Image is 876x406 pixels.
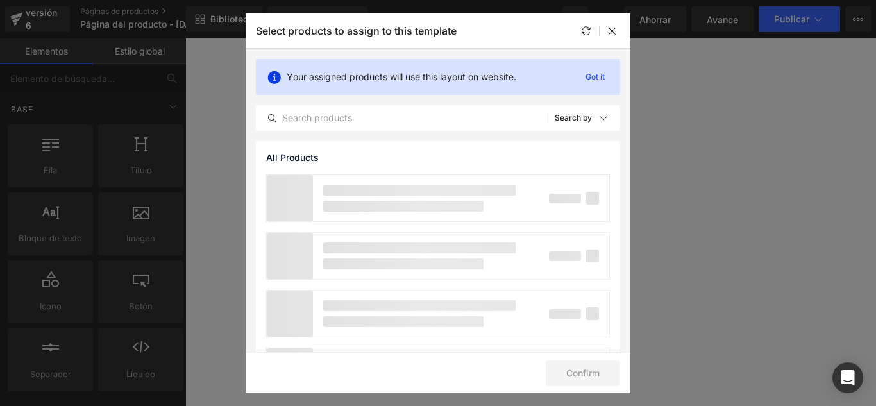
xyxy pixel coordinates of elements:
[257,110,544,126] input: Search products
[832,362,863,393] div: Open Intercom Messenger
[555,114,592,123] p: Search by
[266,153,319,163] span: All Products
[580,69,610,85] p: Got it
[546,360,620,386] button: Confirm
[287,70,516,84] p: Your assigned products will use this layout on website.
[256,24,457,37] p: Select products to assign to this template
